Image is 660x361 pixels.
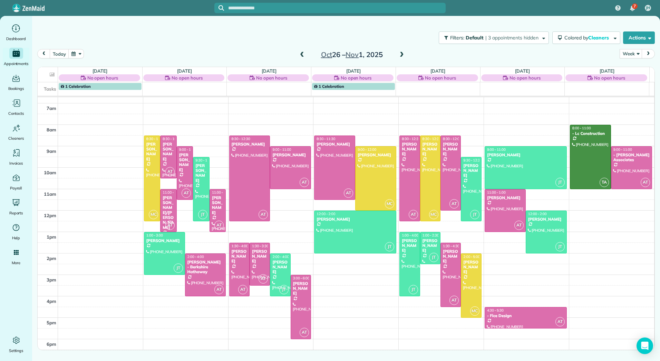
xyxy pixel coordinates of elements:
[12,234,20,241] span: Help
[443,249,459,264] div: [PERSON_NAME]
[195,158,214,163] span: 9:30 - 12:30
[149,210,158,219] span: MC
[214,221,224,230] span: AT
[61,84,91,89] span: 1 Celebration
[37,49,50,58] button: prev
[443,142,459,157] div: [PERSON_NAME]
[409,210,418,219] span: AT
[146,238,183,243] div: [PERSON_NAME]
[429,210,438,219] span: MC
[187,260,224,275] div: [PERSON_NAME] - Berkshire Hathaway
[425,74,456,81] span: No open hours
[463,254,480,259] span: 2:00 - 5:00
[259,210,268,219] span: AT
[87,74,118,81] span: No open hours
[637,337,653,354] div: Open Intercom Messenger
[409,285,418,294] span: JT
[8,135,24,142] span: Cleaners
[402,137,420,141] span: 8:30 - 12:30
[93,68,107,74] a: [DATE]
[317,137,335,141] span: 8:30 - 11:30
[341,74,372,81] span: No open hours
[182,188,191,198] span: AT
[231,142,268,147] div: [PERSON_NAME]
[613,147,632,152] span: 9:00 - 11:00
[256,74,287,81] span: No open hours
[10,185,22,192] span: Payroll
[641,178,650,187] span: AT
[594,74,625,81] span: No open hours
[163,137,181,141] span: 8:30 - 10:30
[487,308,504,313] span: 4:30 - 5:30
[600,178,609,187] span: TA
[620,49,642,58] button: Week
[470,210,479,219] span: JT
[3,197,29,216] a: Reports
[309,51,395,58] h2: 26 – 1, 2025
[44,213,56,218] span: 12pm
[588,35,610,41] span: Cleaners
[195,163,207,183] div: [PERSON_NAME]
[4,60,29,67] span: Appointments
[509,74,541,81] span: No open hours
[172,74,203,81] span: No open hours
[272,152,309,157] div: [PERSON_NAME]
[600,68,614,74] a: [DATE]
[214,5,224,11] button: Focus search
[162,195,175,230] div: [PERSON_NAME]/[PERSON_NAME]
[552,31,620,44] button: Colored byCleaners
[514,221,524,230] span: AT
[293,281,309,296] div: [PERSON_NAME]
[358,147,376,152] span: 9:00 - 12:00
[198,210,207,219] span: JT
[316,142,353,147] div: [PERSON_NAME]
[44,170,56,175] span: 10am
[47,127,56,132] span: 8am
[401,238,418,253] div: [PERSON_NAME]
[300,328,309,337] span: AT
[430,68,445,74] a: [DATE]
[47,256,56,261] span: 2pm
[439,31,549,44] button: Filters: Default | 3 appointments hidden
[47,105,56,111] span: 7am
[272,147,291,152] span: 9:00 - 11:00
[3,122,29,142] a: Cleaners
[219,5,224,11] svg: Focus search
[47,234,56,240] span: 1pm
[3,23,29,42] a: Dashboard
[252,249,268,264] div: [PERSON_NAME]
[633,3,636,9] span: 7
[572,131,609,136] div: - Lc Construction
[212,190,231,195] span: 11:00 - 1:00
[487,147,506,152] span: 9:00 - 11:00
[613,152,650,163] div: - [PERSON_NAME] Associates
[555,317,565,326] span: AT
[422,238,438,253] div: [PERSON_NAME]
[238,285,247,294] span: AT
[314,84,344,89] span: 1 Celebration
[401,142,418,157] div: [PERSON_NAME]
[179,152,191,173] div: [PERSON_NAME]
[187,254,204,259] span: 2:00 - 4:00
[423,233,439,238] span: 1:00 - 2:30
[174,263,183,273] span: JT
[6,35,26,42] span: Dashboard
[3,222,29,241] a: Help
[487,152,565,157] div: [PERSON_NAME]
[47,320,56,325] span: 5pm
[450,35,465,41] span: Filters:
[423,137,441,141] span: 8:30 - 12:30
[214,285,224,294] span: AT
[212,195,224,215] div: [PERSON_NAME]
[3,172,29,192] a: Payroll
[449,199,459,209] span: AT
[3,147,29,167] a: Invoices
[646,5,650,11] span: JH
[146,142,158,162] div: [PERSON_NAME]
[44,191,56,197] span: 11am
[463,260,479,275] div: [PERSON_NAME]
[47,341,56,347] span: 6pm
[272,260,288,275] div: [PERSON_NAME]
[515,68,530,74] a: [DATE]
[165,167,175,176] span: AT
